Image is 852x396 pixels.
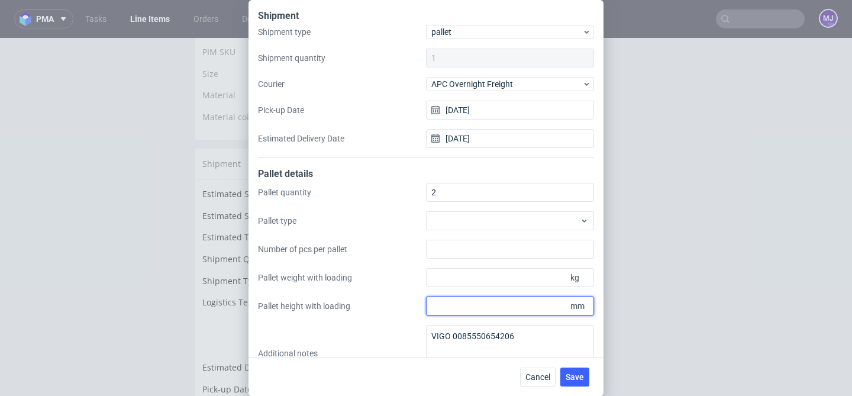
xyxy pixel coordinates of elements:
[525,373,550,381] span: Cancel
[442,288,506,305] button: Update
[436,30,506,41] span: 20 x 10.5 x 4.5 cm
[258,300,426,312] label: Pallet height with loading
[417,51,506,63] span: Corrugated cardboard
[258,133,426,144] label: Estimated Delivery Date
[480,73,506,85] span: Brown
[202,236,351,258] td: Shipment Type
[427,118,506,134] button: Manage shipments
[351,345,506,366] td: [DATE]
[351,192,506,214] td: 0 kg
[202,30,218,41] span: Size
[351,214,506,236] td: 1
[431,26,582,38] span: pallet
[568,269,592,286] span: kg
[195,111,513,141] div: Shipment
[258,186,426,198] label: Pallet quantity
[520,368,556,387] button: Cancel
[426,101,594,120] input: DD/MM/YYYY
[566,373,584,381] span: Save
[426,325,594,382] textarea: VIGO 0085550654206
[202,214,351,236] td: Shipment Quantity
[258,52,426,64] label: Shipment quantity
[202,149,351,171] td: Estimated Shipment Quantity
[202,171,351,193] td: Estimated Shipment Cost
[258,347,426,359] label: Additional notes
[202,51,235,63] span: Material
[351,149,506,171] td: Unknown
[258,78,426,90] label: Courier
[447,8,506,20] a: ph-1284-12835
[431,78,582,90] span: APC Overnight Freight
[258,215,426,227] label: Pallet type
[258,243,426,255] label: Number of pcs per pallet
[426,129,594,148] input: DD/MM/YYYY
[202,345,351,366] td: Pick-up Date
[202,73,263,85] span: Material colour
[258,26,426,38] label: Shipment type
[202,192,351,214] td: Estimated Total weight
[258,272,426,284] label: Pallet weight with loading
[258,168,594,183] div: Pallet details
[351,323,506,345] td: [DATE]
[202,257,351,284] td: Logistics Team Comment
[258,9,594,25] div: Shipment
[258,104,426,116] label: Pick-up Date
[560,368,589,387] button: Save
[351,171,506,193] td: Unknown
[351,236,506,258] td: pallet
[202,323,351,345] td: Estimated Delivery Date
[568,298,592,314] span: mm
[202,8,235,20] span: PIM SKU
